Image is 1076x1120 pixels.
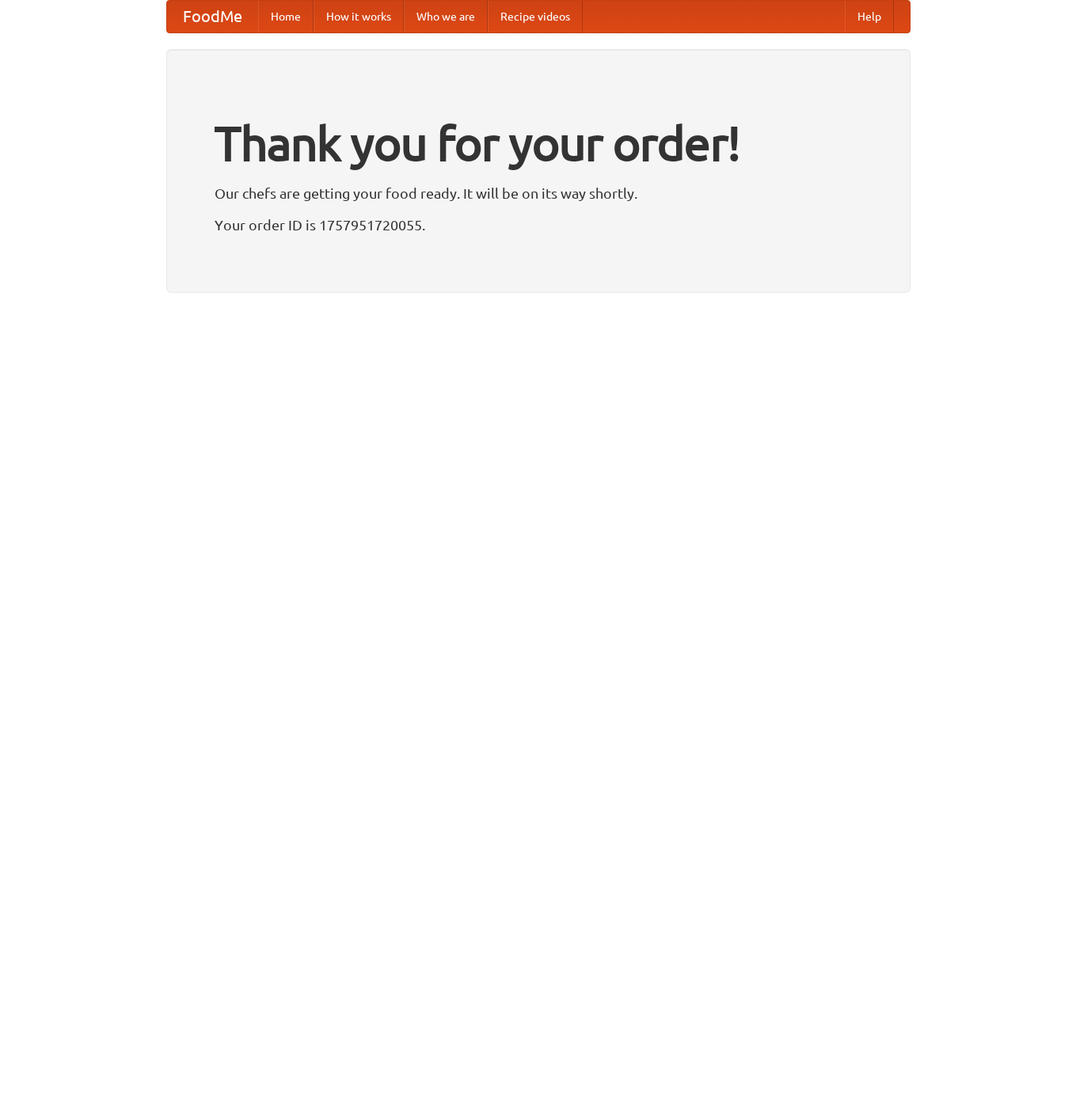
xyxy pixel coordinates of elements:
a: Home [258,1,314,32]
p: Your order ID is 1757951720055. [215,213,862,237]
h1: Thank you for your order! [215,105,862,181]
a: Recipe videos [488,1,583,32]
p: Our chefs are getting your food ready. It will be on its way shortly. [215,181,862,205]
a: How it works [314,1,404,32]
a: Who we are [404,1,488,32]
a: FoodMe [167,1,258,32]
a: Help [845,1,894,32]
